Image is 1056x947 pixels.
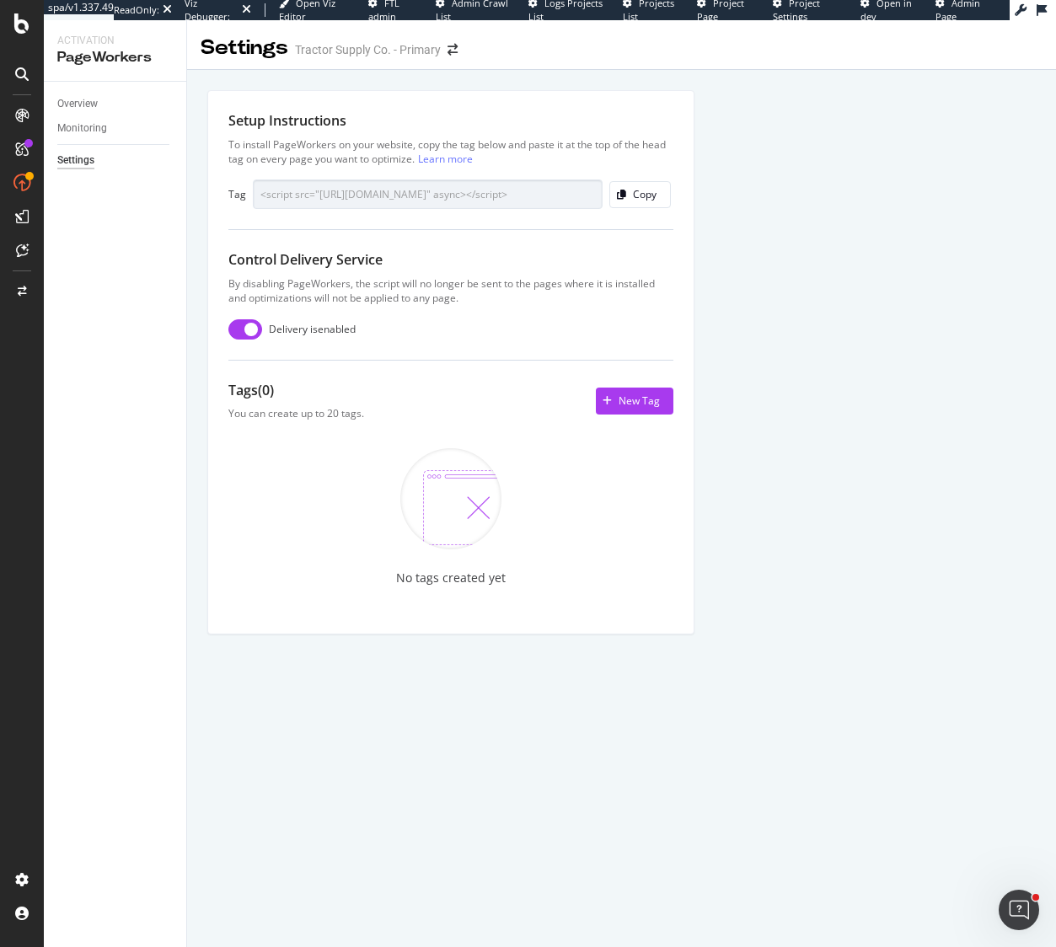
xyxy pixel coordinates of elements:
div: No tags created yet [396,570,506,586]
div: New Tag [619,393,660,408]
a: Learn more [418,152,473,166]
div: arrow-right-arrow-left [448,44,458,56]
img: D9gk-hiz.png [400,448,501,549]
div: Tractor Supply Co. - Primary [295,41,441,58]
div: Delivery is enabled [269,322,356,336]
div: Tags (0) [228,381,364,400]
div: You can create up to 20 tags. [228,406,364,420]
div: ReadOnly: [114,3,159,17]
button: Copy [609,181,671,208]
button: New Tag [596,388,673,415]
div: By disabling PageWorkers, the script will no longer be sent to the pages where it is installed an... [228,276,673,305]
div: Setup Instructions [228,111,673,131]
div: Activation [57,34,173,48]
a: Monitoring [57,120,174,137]
a: Overview [57,95,174,113]
div: Overview [57,95,98,113]
div: Control Delivery Service [228,250,673,270]
div: Monitoring [57,120,107,137]
div: Settings [201,34,288,62]
div: Settings [57,152,94,169]
div: Tag [228,187,246,201]
a: Settings [57,152,174,169]
div: PageWorkers [57,48,173,67]
iframe: Intercom live chat [999,890,1039,930]
div: To install PageWorkers on your website, copy the tag below and paste it at the top of the head ta... [228,137,673,166]
div: Copy [633,187,657,201]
